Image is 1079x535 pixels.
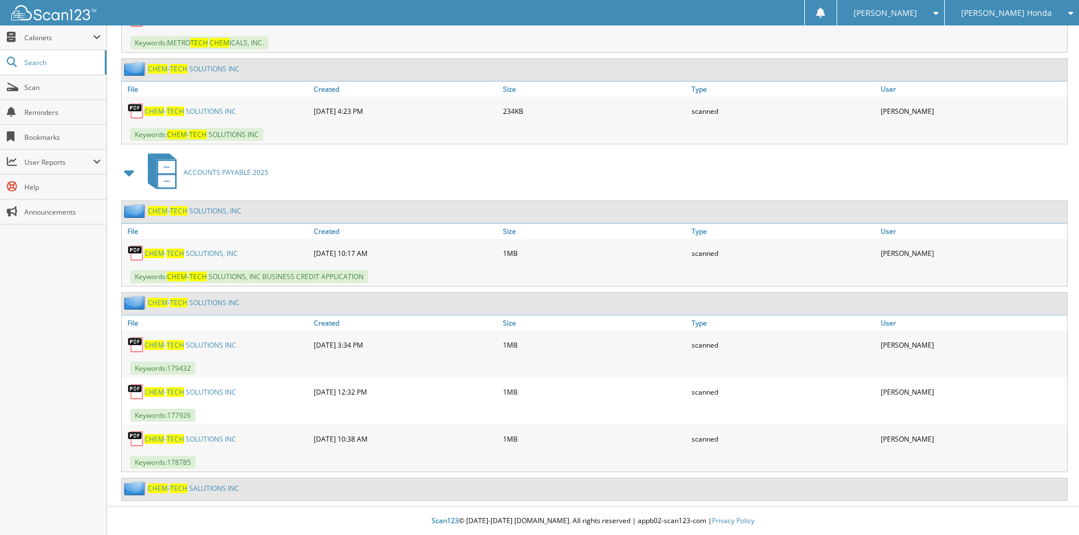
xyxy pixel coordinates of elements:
span: C H E M [167,130,187,139]
span: Search [24,58,99,67]
a: CHEM-TECH SOLUTIONS INC [144,340,236,350]
div: [PERSON_NAME] [878,333,1067,356]
div: [PERSON_NAME] [878,427,1067,450]
div: [PERSON_NAME] [878,100,1067,122]
span: T E C H [170,64,187,74]
img: scan123-logo-white.svg [11,5,96,20]
a: File [122,82,311,97]
span: T E C H [189,130,207,139]
div: © [DATE]-[DATE] [DOMAIN_NAME]. All rights reserved | appb02-scan123-com | [107,507,1079,535]
span: C H E M [167,272,187,281]
span: C H E M [144,387,164,397]
img: folder2.png [124,204,148,218]
div: [DATE] 4:23 PM [311,100,500,122]
span: User Reports [24,157,93,167]
div: [DATE] 10:17 AM [311,242,500,264]
span: Bookmarks [24,132,101,142]
div: 1MB [500,242,689,264]
span: C H E M [148,64,168,74]
span: T E C H [167,434,184,444]
a: Created [311,224,500,239]
span: T E C H [170,206,187,216]
a: Size [500,224,689,239]
a: CHEM-TECH SOLUTIONS, INC [144,249,238,258]
span: C H E M [144,106,164,116]
span: T E C H [190,38,208,48]
div: scanned [689,333,878,356]
span: Keywords: - S O L U T I O N S , I N C B U S I N E S S C R E D I T A P P L I C A T I O N [130,270,368,283]
span: C H E M [144,249,164,258]
a: CHEM-TECH SOLUTIONS INC [144,106,236,116]
a: CHEM-TECH SALUTIONS INC [148,483,239,493]
a: Privacy Policy [712,516,754,525]
div: [DATE] 3:34 PM [311,333,500,356]
span: Scan123 [432,516,459,525]
span: T E C H [167,106,184,116]
span: [PERSON_NAME] Honda [961,10,1052,16]
span: C H E M [144,434,164,444]
img: PDF.png [127,383,144,400]
img: PDF.png [127,245,144,262]
a: User [878,82,1067,97]
img: folder2.png [124,62,148,76]
span: A C C O U N T S P A Y A B L E 2 0 2 5 [184,168,268,177]
a: Type [689,315,878,331]
a: Created [311,82,500,97]
span: C H E M [148,206,168,216]
div: [PERSON_NAME] [878,380,1067,403]
a: File [122,315,311,331]
div: scanned [689,427,878,450]
a: CHEM-TECH SOLUTIONS, INC [148,206,241,216]
div: scanned [689,100,878,122]
span: Scan [24,83,101,92]
a: CHEM-TECH SOLUTIONS INC [144,387,236,397]
div: [DATE] 12:32 PM [311,380,500,403]
img: PDF.png [127,430,144,447]
a: Type [689,82,878,97]
div: 1MB [500,380,689,403]
div: 1MB [500,333,689,356]
span: T E C H [189,272,207,281]
span: Announcements [24,207,101,217]
span: C H E M [148,298,168,307]
a: ACCOUNTS PAYABLE 2025 [141,150,268,195]
span: C H E M [148,483,168,493]
a: User [878,315,1067,331]
div: 1MB [500,427,689,450]
span: Reminders [24,108,101,117]
span: Cabinets [24,33,93,42]
a: CHEM-TECH SOLUTIONS INC [148,64,240,74]
span: T E C H [170,483,187,493]
a: User [878,224,1067,239]
a: Type [689,224,878,239]
img: PDF.png [127,102,144,119]
div: scanned [689,380,878,403]
div: scanned [689,242,878,264]
span: Keywords: - S O L U T I O N S I N C [130,128,263,141]
span: T E C H [167,249,184,258]
div: [DATE] 10:38 AM [311,427,500,450]
img: PDF.png [127,336,144,353]
a: File [122,224,311,239]
a: Size [500,315,689,331]
a: CHEM-TECH SOLUTIONS INC [148,298,240,307]
a: CHEM-TECH SOLUTIONS INC [144,434,236,444]
span: T E C H [170,298,187,307]
a: Created [311,315,500,331]
span: Keywords: 1 7 8 7 8 5 [130,456,195,469]
span: Keywords: 1 7 9 4 3 2 [130,362,195,375]
span: T E C H [167,340,184,350]
div: 234KB [500,100,689,122]
img: folder2.png [124,481,148,495]
span: [PERSON_NAME] [854,10,917,16]
span: C H E M [210,38,229,48]
span: Keywords: 1 7 7 9 2 6 [130,409,195,422]
img: folder2.png [124,296,148,310]
a: Size [500,82,689,97]
span: Help [24,182,101,192]
div: [PERSON_NAME] [878,242,1067,264]
span: Keywords: M E T R O I C A L S , I N C . [130,36,268,49]
span: T E C H [167,387,184,397]
span: C H E M [144,340,164,350]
